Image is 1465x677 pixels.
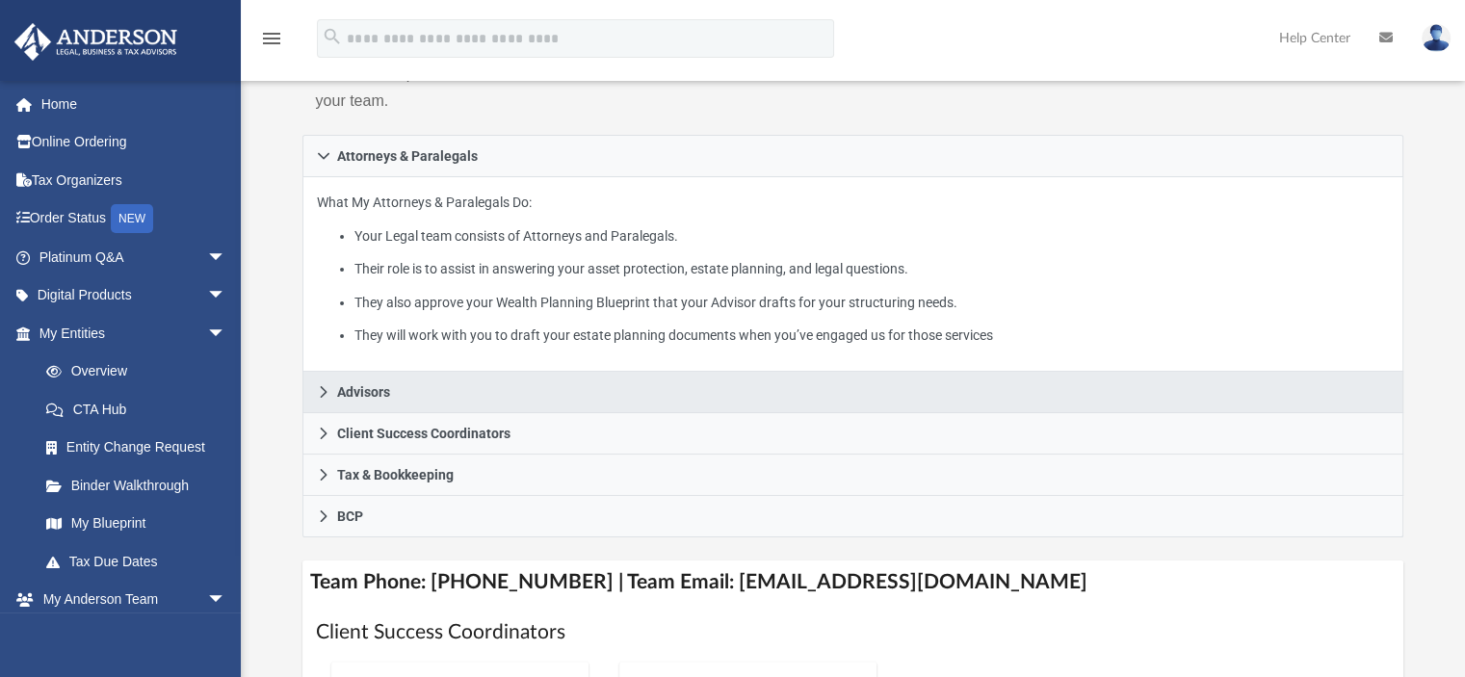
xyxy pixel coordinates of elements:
[302,372,1404,413] a: Advisors
[322,26,343,47] i: search
[302,560,1404,604] h4: Team Phone: [PHONE_NUMBER] | Team Email: [EMAIL_ADDRESS][DOMAIN_NAME]
[354,224,1390,248] li: Your Legal team consists of Attorneys and Paralegals.
[13,199,255,239] a: Order StatusNEW
[337,427,510,440] span: Client Success Coordinators
[260,27,283,50] i: menu
[27,352,255,391] a: Overview
[13,238,255,276] a: Platinum Q&Aarrow_drop_down
[337,509,363,523] span: BCP
[302,177,1404,373] div: Attorneys & Paralegals
[316,618,1391,646] h1: Client Success Coordinators
[111,204,153,233] div: NEW
[354,324,1390,348] li: They will work with you to draft your estate planning documents when you’ve engaged us for those ...
[27,542,255,581] a: Tax Due Dates
[207,314,246,353] span: arrow_drop_down
[316,61,840,115] p: Here is an explanation of each team member’s role and an introduction to your team.
[302,413,1404,455] a: Client Success Coordinators
[1422,24,1451,52] img: User Pic
[13,85,255,123] a: Home
[337,468,454,482] span: Tax & Bookkeeping
[302,455,1404,496] a: Tax & Bookkeeping
[317,191,1390,348] p: What My Attorneys & Paralegals Do:
[13,314,255,352] a: My Entitiesarrow_drop_down
[13,123,255,162] a: Online Ordering
[27,505,246,543] a: My Blueprint
[260,37,283,50] a: menu
[9,23,183,61] img: Anderson Advisors Platinum Portal
[302,135,1404,177] a: Attorneys & Paralegals
[337,149,478,163] span: Attorneys & Paralegals
[13,276,255,315] a: Digital Productsarrow_drop_down
[207,276,246,316] span: arrow_drop_down
[302,496,1404,537] a: BCP
[207,581,246,620] span: arrow_drop_down
[27,429,255,467] a: Entity Change Request
[27,466,255,505] a: Binder Walkthrough
[13,581,246,619] a: My Anderson Teamarrow_drop_down
[27,390,255,429] a: CTA Hub
[337,385,390,399] span: Advisors
[354,291,1390,315] li: They also approve your Wealth Planning Blueprint that your Advisor drafts for your structuring ne...
[13,161,255,199] a: Tax Organizers
[354,257,1390,281] li: Their role is to assist in answering your asset protection, estate planning, and legal questions.
[207,238,246,277] span: arrow_drop_down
